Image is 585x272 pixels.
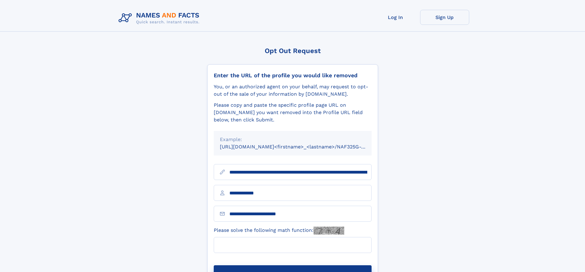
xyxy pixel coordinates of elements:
[214,83,372,98] div: You, or an authorized agent on your behalf, may request to opt-out of the sale of your informatio...
[214,102,372,124] div: Please copy and paste the specific profile page URL on [DOMAIN_NAME] you want removed into the Pr...
[371,10,420,25] a: Log In
[214,72,372,79] div: Enter the URL of the profile you would like removed
[220,136,365,143] div: Example:
[220,144,383,150] small: [URL][DOMAIN_NAME]<firstname>_<lastname>/NAF325G-xxxxxxxx
[116,10,205,26] img: Logo Names and Facts
[420,10,469,25] a: Sign Up
[207,47,378,55] div: Opt Out Request
[214,227,344,235] label: Please solve the following math function:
